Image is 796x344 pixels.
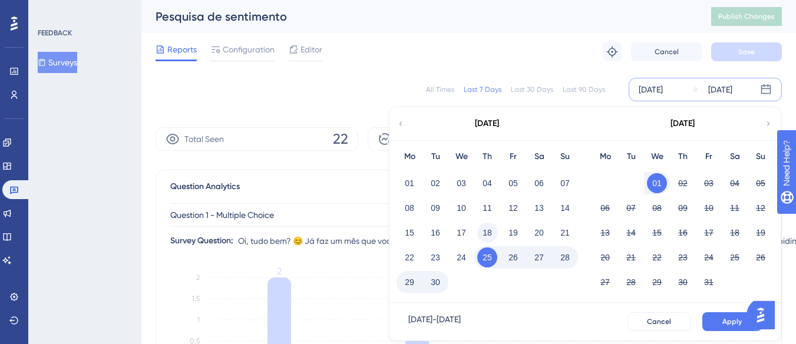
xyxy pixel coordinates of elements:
[426,85,454,94] div: All Times
[699,247,719,267] button: 24
[552,150,578,164] div: Su
[477,173,497,193] button: 04
[595,198,615,218] button: 06
[725,198,745,218] button: 11
[595,223,615,243] button: 13
[300,42,322,57] span: Editor
[711,7,782,26] button: Publish Changes
[639,82,663,97] div: [DATE]
[425,247,445,267] button: 23
[170,208,274,222] span: Question 1 - Multiple Choice
[511,85,553,94] div: Last 30 Days
[647,272,667,292] button: 29
[699,272,719,292] button: 31
[477,198,497,218] button: 11
[673,272,693,292] button: 30
[170,234,233,248] div: Survey Question:
[399,173,420,193] button: 01
[647,173,667,193] button: 01
[673,223,693,243] button: 16
[595,247,615,267] button: 20
[170,203,406,227] button: Question 1 - Multiple Choice
[725,173,745,193] button: 04
[673,198,693,218] button: 09
[718,12,775,21] span: Publish Changes
[699,173,719,193] button: 03
[555,223,575,243] button: 21
[621,272,641,292] button: 28
[38,28,72,38] div: FEEDBACK
[621,223,641,243] button: 14
[399,223,420,243] button: 15
[671,117,695,131] div: [DATE]
[277,266,282,277] tspan: 2
[425,272,445,292] button: 30
[738,47,755,57] span: Save
[170,180,240,194] span: Question Analytics
[38,52,77,73] button: Surveys
[448,150,474,164] div: We
[464,85,501,94] div: Last 7 Days
[618,150,644,164] div: Tu
[722,150,748,164] div: Sa
[631,42,702,61] button: Cancel
[644,150,670,164] div: We
[197,316,200,324] tspan: 1
[451,247,471,267] button: 24
[477,223,497,243] button: 18
[647,198,667,218] button: 08
[399,272,420,292] button: 29
[192,295,200,303] tspan: 1.5
[477,247,497,267] button: 25
[529,247,549,267] button: 27
[747,297,782,333] iframe: UserGuiding AI Assistant Launcher
[425,198,445,218] button: 09
[167,42,197,57] span: Reports
[673,247,693,267] button: 23
[647,317,671,326] span: Cancel
[503,198,523,218] button: 12
[751,198,771,218] button: 12
[451,198,471,218] button: 10
[408,312,461,331] div: [DATE] - [DATE]
[555,198,575,218] button: 14
[422,150,448,164] div: Tu
[655,47,679,57] span: Cancel
[555,247,575,267] button: 28
[627,312,691,331] button: Cancel
[28,3,74,17] span: Need Help?
[503,247,523,267] button: 26
[425,223,445,243] button: 16
[425,173,445,193] button: 02
[333,130,348,148] span: 22
[474,150,500,164] div: Th
[748,150,774,164] div: Su
[670,150,696,164] div: Th
[751,173,771,193] button: 05
[399,247,420,267] button: 22
[621,198,641,218] button: 07
[708,82,732,97] div: [DATE]
[592,150,618,164] div: Mo
[699,223,719,243] button: 17
[397,150,422,164] div: Mo
[751,223,771,243] button: 19
[503,173,523,193] button: 05
[563,85,605,94] div: Last 90 Days
[725,223,745,243] button: 18
[647,223,667,243] button: 15
[500,150,526,164] div: Fr
[196,273,200,282] tspan: 2
[503,223,523,243] button: 19
[451,173,471,193] button: 03
[529,223,549,243] button: 20
[673,173,693,193] button: 02
[702,312,762,331] button: Apply
[699,198,719,218] button: 10
[529,173,549,193] button: 06
[529,198,549,218] button: 13
[647,247,667,267] button: 22
[223,42,275,57] span: Configuration
[751,247,771,267] button: 26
